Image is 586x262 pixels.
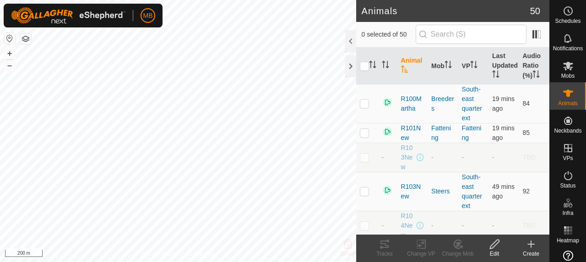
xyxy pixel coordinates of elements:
p-sorticon: Activate to sort [382,62,389,70]
p-sorticon: Activate to sort [401,67,408,74]
span: R100Martha [401,94,424,113]
app-display-virtual-paddock-transition: - [462,154,464,161]
a: South-east quarter ext [462,173,482,209]
span: 8 Oct 2025, 12:33 pm [492,95,515,112]
span: Infra [562,210,573,216]
span: 8 Oct 2025, 12:33 pm [492,124,515,141]
span: TBD [522,154,535,161]
p-sorticon: Activate to sort [369,62,376,70]
th: Animal [397,48,428,85]
div: Fattening [431,123,454,143]
span: 92 [522,187,530,195]
span: 8 Oct 2025, 12:03 pm [492,183,515,200]
span: Neckbands [554,128,581,134]
span: - [492,154,494,161]
div: Tracks [366,250,403,258]
span: Animals [558,101,578,106]
p-sorticon: Activate to sort [445,62,452,70]
span: VPs [563,155,573,161]
div: Edit [476,250,513,258]
img: returning on [382,97,393,108]
th: VP [458,48,488,85]
button: + [4,48,15,59]
h2: Animals [362,5,530,16]
a: South-east quarter ext [462,86,482,122]
span: 0 selected of 50 [362,30,416,39]
img: returning on [382,126,393,137]
span: R104New [401,211,415,240]
span: R101New [401,123,424,143]
p-sorticon: Activate to sort [470,62,477,70]
span: 85 [522,129,530,136]
img: returning on [382,185,393,196]
span: R103New [401,182,424,201]
span: TBD [522,222,535,229]
p-sorticon: Activate to sort [532,72,540,79]
button: – [4,60,15,71]
div: Change VP [403,250,439,258]
th: Mob [428,48,458,85]
th: Audio Ratio (%) [519,48,549,85]
app-display-virtual-paddock-transition: - [462,222,464,229]
span: Notifications [553,46,583,51]
div: Change Mob [439,250,476,258]
span: Mobs [561,73,575,79]
span: Heatmap [557,238,579,243]
div: - [431,153,454,162]
span: MB [143,11,153,21]
span: - [492,222,494,229]
span: 84 [522,100,530,107]
span: R103New [401,143,415,172]
div: - [431,221,454,230]
span: 50 [530,4,540,18]
p-sorticon: Activate to sort [492,72,499,79]
th: Last Updated [488,48,519,85]
span: - [382,222,384,229]
button: Map Layers [20,33,31,44]
div: Breeders [431,94,454,113]
img: Gallagher Logo [11,7,125,24]
span: Schedules [555,18,581,24]
input: Search (S) [416,25,526,44]
button: Reset Map [4,33,15,44]
a: Fattening [462,124,482,141]
a: Contact Us [187,250,214,258]
span: - [382,154,384,161]
div: Create [513,250,549,258]
div: Steers [431,187,454,196]
a: Privacy Policy [142,250,176,258]
span: Status [560,183,575,188]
